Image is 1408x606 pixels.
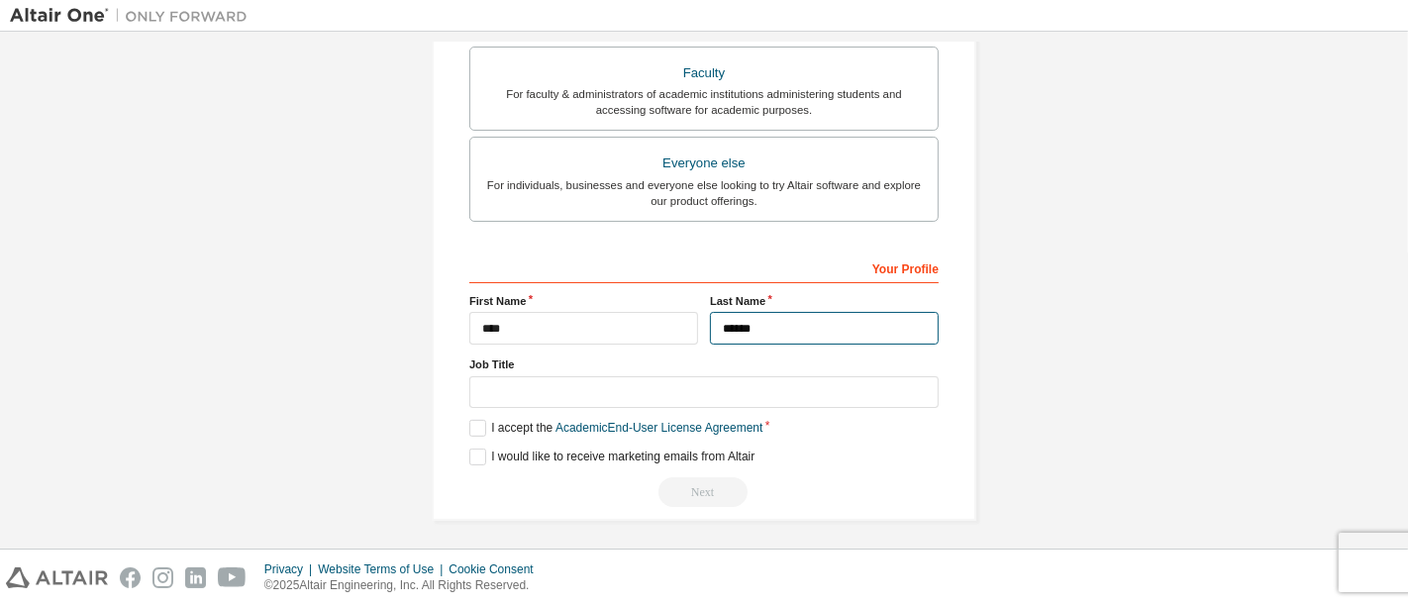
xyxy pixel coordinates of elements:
[710,293,939,309] label: Last Name
[120,567,141,588] img: facebook.svg
[6,567,108,588] img: altair_logo.svg
[318,561,449,577] div: Website Terms of Use
[555,421,762,435] a: Academic End-User License Agreement
[469,477,939,507] div: Read and acccept EULA to continue
[469,293,698,309] label: First Name
[264,561,318,577] div: Privacy
[10,6,257,26] img: Altair One
[482,150,926,177] div: Everyone else
[469,420,762,437] label: I accept the
[469,449,754,465] label: I would like to receive marketing emails from Altair
[482,86,926,118] div: For faculty & administrators of academic institutions administering students and accessing softwa...
[152,567,173,588] img: instagram.svg
[482,177,926,209] div: For individuals, businesses and everyone else looking to try Altair software and explore our prod...
[264,577,546,594] p: © 2025 Altair Engineering, Inc. All Rights Reserved.
[185,567,206,588] img: linkedin.svg
[449,561,545,577] div: Cookie Consent
[482,59,926,87] div: Faculty
[469,356,939,372] label: Job Title
[469,252,939,283] div: Your Profile
[218,567,247,588] img: youtube.svg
